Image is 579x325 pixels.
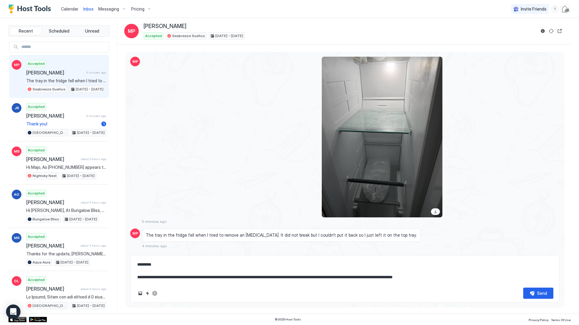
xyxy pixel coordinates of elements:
[26,78,106,84] span: The tray in the fridge fell when I tried to remove an [MEDICAL_DATA]. It did not break but I coul...
[556,27,563,35] button: Open reservation
[26,243,78,249] span: [PERSON_NAME]
[529,316,549,323] a: Privacy Policy
[29,317,47,322] a: Google Play Store
[14,105,19,111] span: JB
[8,5,54,14] a: Host Tools Logo
[215,33,243,39] span: [DATE] - [DATE]
[10,27,42,35] button: Recent
[521,6,546,12] span: Invite Friends
[33,130,67,135] span: [GEOGRAPHIC_DATA]
[19,28,33,34] span: Recent
[14,149,20,154] span: MB
[551,318,571,322] span: Terms Of Use
[98,6,119,12] span: Messaging
[523,288,553,299] button: Send
[431,208,440,215] a: Download
[49,28,69,34] span: Scheduled
[26,121,99,127] span: Thank you!
[14,278,19,284] span: DL
[85,28,99,34] span: Unread
[28,61,45,66] span: Accepted
[145,33,162,39] span: Accepted
[275,317,301,321] span: © 2025 Host Tools
[28,147,45,153] span: Accepted
[26,294,106,300] span: Lo Ipsumd, Sitam con adi elitsed d 0 eiusm temp inc 5 utlabo et Dolorema Aliqu enim Adm, Veniamq ...
[83,6,93,11] span: Inbox
[86,114,106,118] span: 6 minutes ago
[151,290,158,297] button: ChatGPT Auto Reply
[103,121,105,126] span: 1
[529,318,549,322] span: Privacy Policy
[8,25,109,37] div: tab-group
[26,199,78,205] span: [PERSON_NAME]
[172,33,205,39] span: Seabreeze Sueños
[14,235,20,241] span: MR
[33,173,57,178] span: Nightsky Nest
[128,27,135,35] span: MP
[76,27,108,35] button: Unread
[81,200,106,204] span: about 3 hours ago
[67,173,95,178] span: [DATE] - [DATE]
[8,317,27,322] a: App Store
[33,303,67,308] span: [GEOGRAPHIC_DATA]
[26,113,84,119] span: [PERSON_NAME]
[61,6,78,11] span: Calendar
[537,290,547,296] div: Send
[19,42,109,52] input: Input Field
[26,70,84,76] span: [PERSON_NAME]
[26,286,78,292] span: [PERSON_NAME]
[551,5,558,13] div: menu
[561,4,571,14] div: User profile
[26,251,106,257] span: Thanks for the update, [PERSON_NAME]! We appreciate you keeping us in the loop. We'll make sure e...
[6,304,21,319] div: Open Intercom Messenger
[551,316,571,323] a: Terms Of Use
[137,290,144,297] button: Upload image
[142,219,167,224] span: 5 minutes ago
[142,244,167,248] span: 4 minutes ago
[77,303,105,308] span: [DATE] - [DATE]
[28,234,45,239] span: Accepted
[81,244,106,248] span: about 4 hours ago
[33,216,59,222] span: Bungalow Bliss
[132,59,138,64] span: MP
[33,87,65,92] span: Seabreeze Sueños
[61,260,88,265] span: [DATE] - [DATE]
[76,87,103,92] span: [DATE] - [DATE]
[26,208,106,213] span: Hi [PERSON_NAME], At Bungalow Bliss, we permit 1 dog weighing no more than 50 pounds with payment...
[26,165,106,170] span: Hi Majo, As [PHONE_NUMBER] appears to be a non-US phone number, we will be unable to receive your...
[322,57,442,217] div: View image
[539,27,546,35] button: Reservation information
[28,191,45,196] span: Accepted
[144,290,151,297] button: Quick reply
[28,104,45,109] span: Accepted
[26,156,78,162] span: [PERSON_NAME]
[28,277,45,282] span: Accepted
[81,287,106,291] span: about 5 hours ago
[146,232,417,238] span: The tray in the fridge fell when I tried to remove an [MEDICAL_DATA]. It did not break but I coul...
[77,130,105,135] span: [DATE] - [DATE]
[81,157,106,161] span: about 3 hours ago
[33,260,50,265] span: Aqua Aura
[131,6,144,12] span: Pricing
[144,23,186,30] span: [PERSON_NAME]
[61,6,78,12] a: Calendar
[14,62,20,68] span: MP
[548,27,555,35] button: Sync reservation
[14,192,19,197] span: AG
[132,231,138,236] span: MP
[83,6,93,12] a: Inbox
[69,216,97,222] span: [DATE] - [DATE]
[43,27,75,35] button: Scheduled
[86,71,106,74] span: 4 minutes ago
